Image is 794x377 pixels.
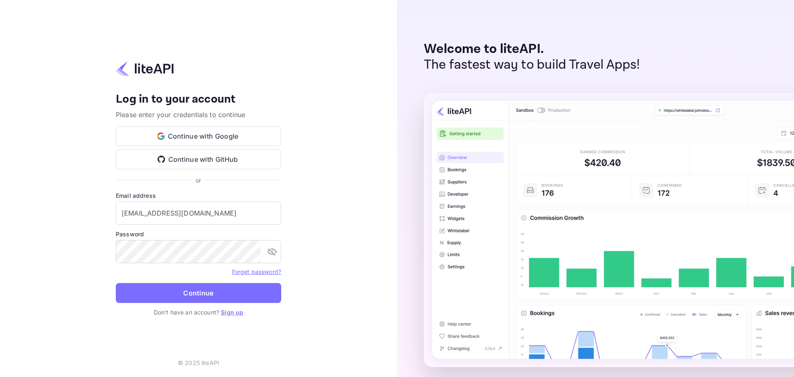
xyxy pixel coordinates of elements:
p: The fastest way to build Travel Apps! [424,57,640,73]
h4: Log in to your account [116,92,281,107]
p: Welcome to liteAPI. [424,41,640,57]
p: Please enter your credentials to continue [116,110,281,120]
a: Forget password? [232,267,281,276]
label: Email address [116,191,281,200]
label: Password [116,230,281,238]
input: Enter your email address [116,202,281,225]
a: Forget password? [232,268,281,275]
a: Sign up [221,309,243,316]
p: Don't have an account? [116,308,281,317]
button: Continue with Google [116,126,281,146]
p: or [196,176,201,185]
button: Continue with GitHub [116,149,281,169]
img: liteapi [116,60,174,77]
button: Continue [116,283,281,303]
button: toggle password visibility [264,243,280,260]
p: © 2025 liteAPI [178,358,219,367]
